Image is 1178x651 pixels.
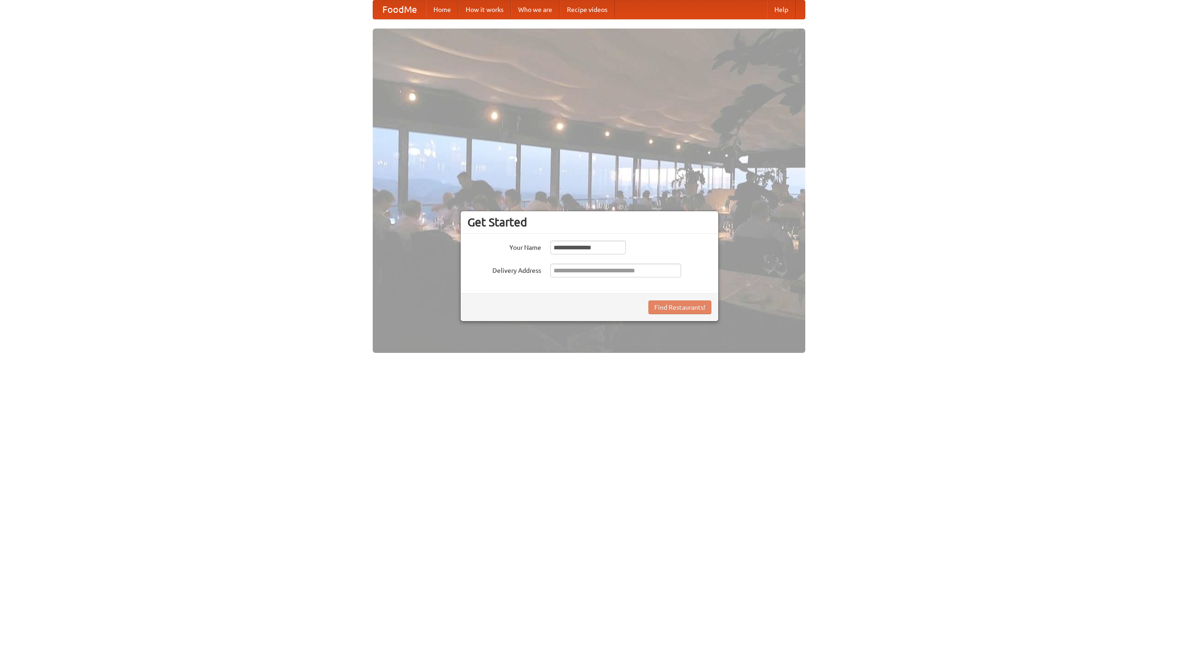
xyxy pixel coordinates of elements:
button: Find Restaurants! [648,300,711,314]
a: Home [426,0,458,19]
a: How it works [458,0,511,19]
a: Who we are [511,0,560,19]
a: Recipe videos [560,0,615,19]
h3: Get Started [468,215,711,229]
label: Delivery Address [468,264,541,275]
a: Help [767,0,796,19]
a: FoodMe [373,0,426,19]
label: Your Name [468,241,541,252]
